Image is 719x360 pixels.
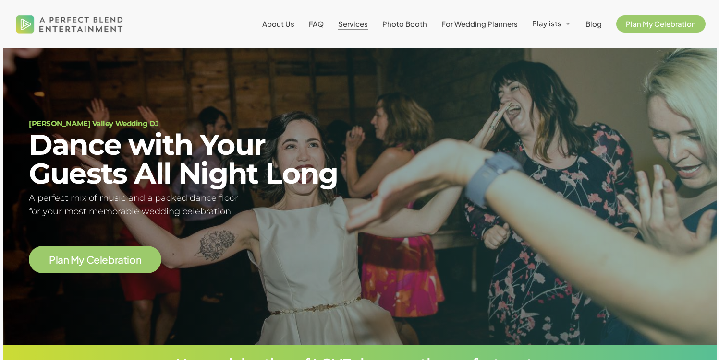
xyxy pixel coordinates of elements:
[13,7,126,41] img: A Perfect Blend Entertainment
[338,20,368,28] a: Services
[382,20,427,28] a: Photo Booth
[626,19,696,28] span: Plan My Celebration
[108,255,115,265] span: b
[102,255,108,265] span: e
[441,19,518,28] span: For Wedding Planners
[127,255,129,265] span: i
[441,20,518,28] a: For Wedding Planners
[382,19,427,28] span: Photo Booth
[123,255,127,265] span: t
[262,20,294,28] a: About Us
[49,255,56,265] span: P
[129,255,136,265] span: o
[63,255,69,265] span: n
[29,130,348,188] h2: Dance with Your Guests All Night Long
[79,255,85,265] span: y
[616,20,706,28] a: Plan My Celebration
[115,255,118,265] span: r
[118,255,123,265] span: a
[29,191,348,219] h5: A perfect mix of music and a packed dance floor for your most memorable wedding celebration
[532,20,571,28] a: Playlists
[71,255,79,265] span: M
[585,20,602,28] a: Blog
[136,255,142,265] span: n
[262,19,294,28] span: About Us
[100,255,102,265] span: l
[309,20,324,28] a: FAQ
[56,255,58,265] span: l
[58,255,63,265] span: a
[29,120,348,127] h1: [PERSON_NAME] Valley Wedding DJ
[338,19,368,28] span: Services
[532,19,561,28] span: Playlists
[585,19,602,28] span: Blog
[309,19,324,28] span: FAQ
[49,254,141,265] a: Plan My Celebration
[86,255,94,265] span: C
[94,255,100,265] span: e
